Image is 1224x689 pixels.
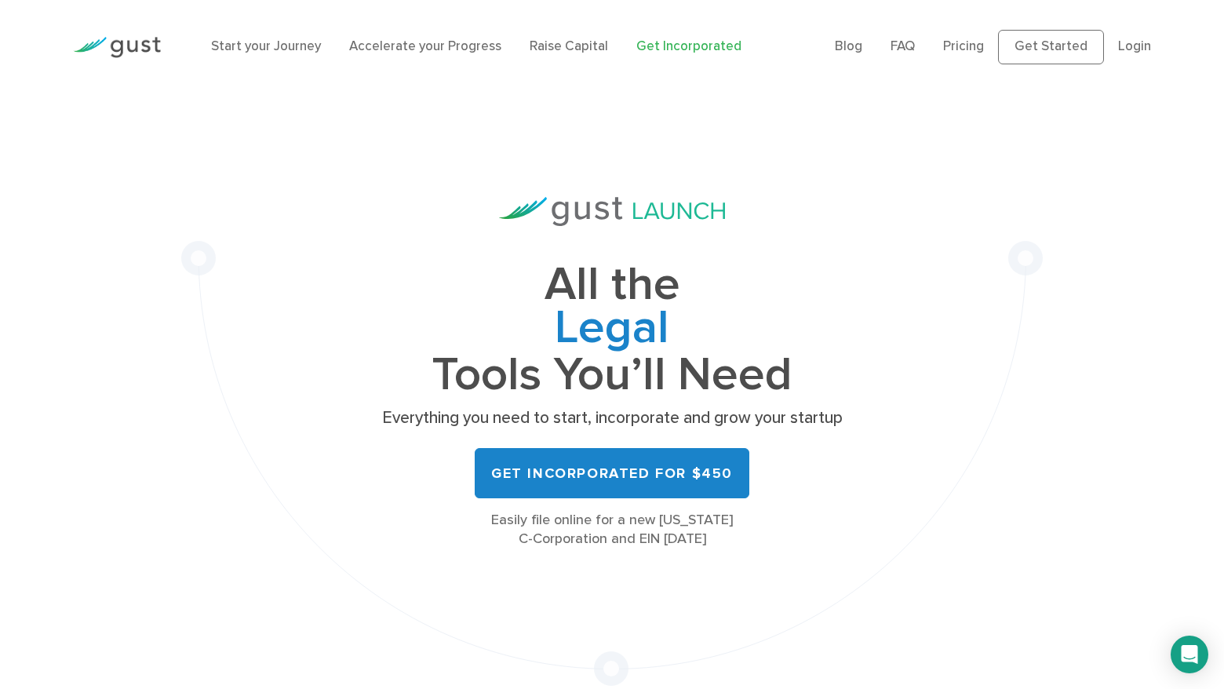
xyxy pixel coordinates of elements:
[349,38,501,54] a: Accelerate your Progress
[377,307,847,354] span: Legal
[943,38,984,54] a: Pricing
[636,38,741,54] a: Get Incorporated
[377,511,847,549] div: Easily file online for a new [US_STATE] C-Corporation and EIN [DATE]
[1146,614,1224,689] iframe: Chat Widget
[475,448,749,498] a: Get Incorporated for $450
[530,38,608,54] a: Raise Capital
[998,30,1104,64] a: Get Started
[211,38,321,54] a: Start your Journey
[377,264,847,396] h1: All the Tools You’ll Need
[377,407,847,429] p: Everything you need to start, incorporate and grow your startup
[73,37,161,58] img: Gust Logo
[891,38,915,54] a: FAQ
[835,38,862,54] a: Blog
[499,197,725,226] img: Gust Launch Logo
[1118,38,1151,54] a: Login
